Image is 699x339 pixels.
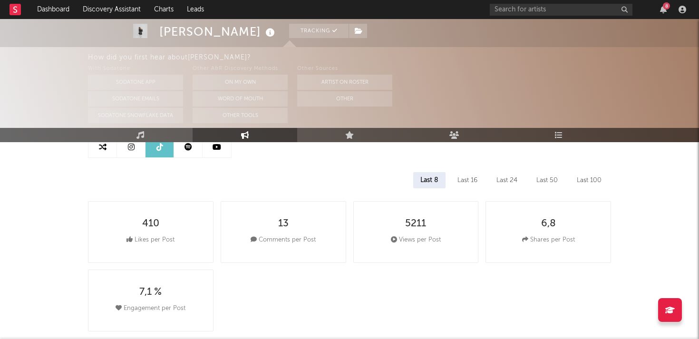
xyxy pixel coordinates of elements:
button: Other [297,91,392,107]
div: Shares per Post [522,234,575,246]
div: 6,8 [541,218,556,230]
button: Tracking [289,24,349,38]
div: 410 [142,218,159,230]
div: 7,1 % [139,287,162,298]
div: [PERSON_NAME] [159,24,277,39]
button: Sodatone Snowflake Data [88,108,183,123]
button: 8 [660,6,667,13]
div: Last 16 [450,172,485,188]
button: Sodatone App [88,75,183,90]
div: Likes per Post [126,234,175,246]
div: 13 [278,218,289,230]
button: On My Own [193,75,288,90]
button: Other Tools [193,108,288,123]
button: Sodatone Emails [88,91,183,107]
div: Last 24 [489,172,524,188]
div: Views per Post [391,234,441,246]
input: Search for artists [490,4,632,16]
div: Comments per Post [251,234,316,246]
div: Other Sources [297,63,392,75]
div: 8 [663,2,670,10]
div: With Sodatone [88,63,183,75]
div: Last 100 [570,172,609,188]
button: Artist on Roster [297,75,392,90]
div: Last 8 [413,172,446,188]
div: How did you first hear about [PERSON_NAME] ? [88,52,699,63]
div: Other A&R Discovery Methods [193,63,288,75]
div: Last 50 [529,172,565,188]
div: 5211 [405,218,426,230]
button: Word Of Mouth [193,91,288,107]
div: Engagement per Post [116,303,185,314]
